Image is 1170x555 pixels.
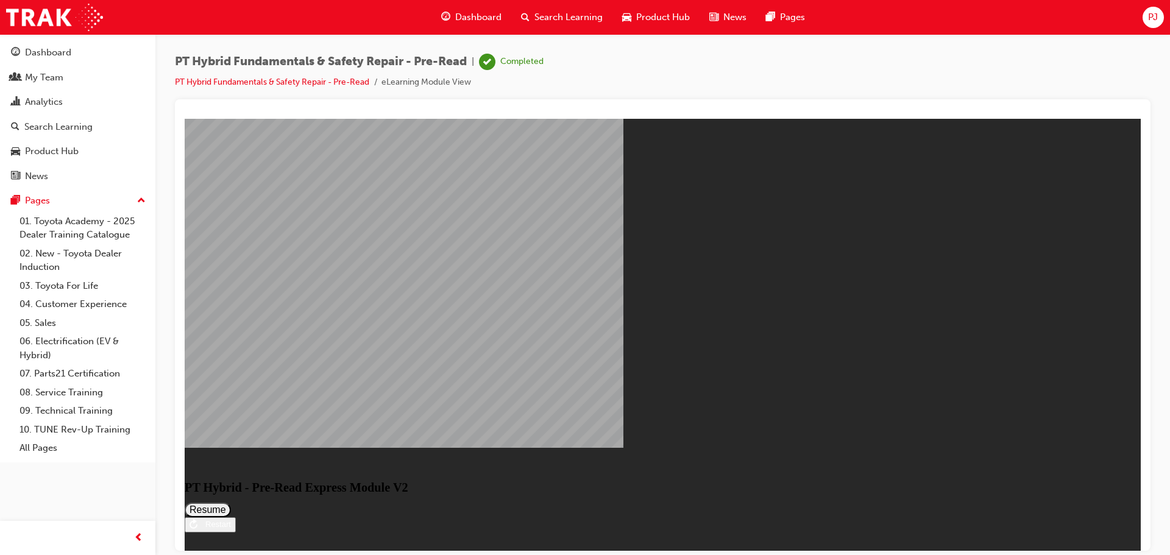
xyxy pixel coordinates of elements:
button: Pages [5,189,151,212]
div: Pages [25,194,50,208]
a: Search Learning [5,116,151,138]
a: 03. Toyota For Life [15,277,151,295]
div: Dashboard [25,46,71,60]
span: News [723,10,746,24]
span: Dashboard [455,10,502,24]
a: 10. TUNE Rev-Up Training [15,420,151,439]
span: PT Hybrid Fundamentals & Safety Repair - Pre-Read [175,55,467,69]
a: news-iconNews [700,5,756,30]
a: News [5,165,151,188]
a: 05. Sales [15,314,151,333]
a: My Team [5,66,151,89]
span: search-icon [11,122,19,133]
span: Search Learning [534,10,603,24]
a: guage-iconDashboard [431,5,511,30]
a: car-iconProduct Hub [612,5,700,30]
div: Analytics [25,95,63,109]
a: 06. Electrification (EV & Hybrid) [15,332,151,364]
div: Completed [500,56,544,68]
a: 02. New - Toyota Dealer Induction [15,244,151,277]
button: PJ [1143,7,1164,28]
div: Product Hub [25,144,79,158]
a: PT Hybrid Fundamentals & Safety Repair - Pre-Read [175,77,369,87]
span: guage-icon [11,48,20,58]
a: Dashboard [5,41,151,64]
span: PJ [1148,10,1158,24]
a: 08. Service Training [15,383,151,402]
span: prev-icon [134,531,143,546]
span: news-icon [709,10,718,25]
span: news-icon [11,171,20,182]
a: 09. Technical Training [15,401,151,420]
li: eLearning Module View [381,76,471,90]
img: Trak [6,4,103,31]
span: people-icon [11,72,20,83]
span: pages-icon [11,196,20,207]
span: | [472,55,474,69]
span: guage-icon [441,10,450,25]
span: chart-icon [11,97,20,108]
span: car-icon [11,146,20,157]
a: search-iconSearch Learning [511,5,612,30]
span: up-icon [137,193,146,209]
a: Product Hub [5,140,151,163]
button: DashboardMy TeamAnalyticsSearch LearningProduct HubNews [5,39,151,189]
span: car-icon [622,10,631,25]
a: 04. Customer Experience [15,295,151,314]
span: Pages [780,10,805,24]
div: Search Learning [24,120,93,134]
a: 01. Toyota Academy - 2025 Dealer Training Catalogue [15,212,151,244]
a: 07. Parts21 Certification [15,364,151,383]
span: learningRecordVerb_COMPLETE-icon [479,54,495,70]
a: All Pages [15,439,151,458]
span: Product Hub [636,10,690,24]
a: pages-iconPages [756,5,815,30]
div: My Team [25,71,63,85]
a: Analytics [5,91,151,113]
span: pages-icon [766,10,775,25]
span: search-icon [521,10,530,25]
div: News [25,169,48,183]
